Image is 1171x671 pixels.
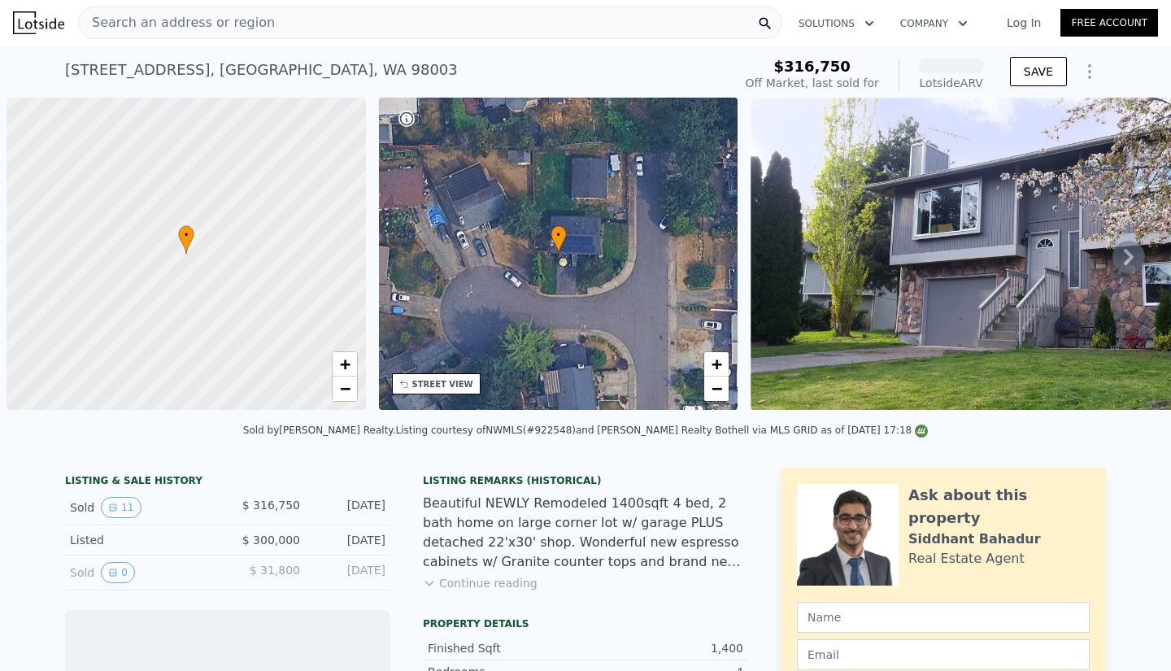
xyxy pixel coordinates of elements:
[915,425,928,438] img: NWMLS Logo
[797,639,1090,670] input: Email
[250,564,300,577] span: $ 31,800
[908,549,1025,569] div: Real Estate Agent
[1010,57,1067,86] button: SAVE
[313,532,385,548] div: [DATE]
[908,484,1090,529] div: Ask about this property
[551,225,567,254] div: •
[908,529,1041,549] div: Siddhant Bahadur
[313,562,385,583] div: [DATE]
[79,13,275,33] span: Search an address or region
[65,474,390,490] div: LISTING & SALE HISTORY
[65,59,458,81] div: [STREET_ADDRESS] , [GEOGRAPHIC_DATA] , WA 98003
[773,58,851,75] span: $316,750
[412,378,473,390] div: STREET VIEW
[551,228,567,242] span: •
[704,377,729,401] a: Zoom out
[712,354,722,374] span: +
[313,497,385,518] div: [DATE]
[178,225,194,254] div: •
[919,75,984,91] div: Lotside ARV
[178,228,194,242] span: •
[423,494,748,572] div: Beautiful NEWLY Remodeled 1400sqft 4 bed, 2 bath home on large corner lot w/ garage PLUS detached...
[242,499,300,512] span: $ 316,750
[70,497,215,518] div: Sold
[70,562,215,583] div: Sold
[396,425,929,436] div: Listing courtesy of NWMLS (#922548) and [PERSON_NAME] Realty Bothell via MLS GRID as of [DATE] 17:18
[242,534,300,547] span: $ 300,000
[339,354,350,374] span: +
[423,617,748,630] div: Property details
[786,9,887,38] button: Solutions
[585,640,743,656] div: 1,400
[746,75,879,91] div: Off Market, last sold for
[1073,55,1106,88] button: Show Options
[704,352,729,377] a: Zoom in
[101,562,135,583] button: View historical data
[339,378,350,399] span: −
[243,425,396,436] div: Sold by [PERSON_NAME] Realty .
[987,15,1060,31] a: Log In
[887,9,981,38] button: Company
[428,640,585,656] div: Finished Sqft
[333,377,357,401] a: Zoom out
[1060,9,1158,37] a: Free Account
[70,532,215,548] div: Listed
[712,378,722,399] span: −
[423,575,538,591] button: Continue reading
[101,497,141,518] button: View historical data
[423,474,748,487] div: Listing Remarks (Historical)
[797,602,1090,633] input: Name
[333,352,357,377] a: Zoom in
[13,11,64,34] img: Lotside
